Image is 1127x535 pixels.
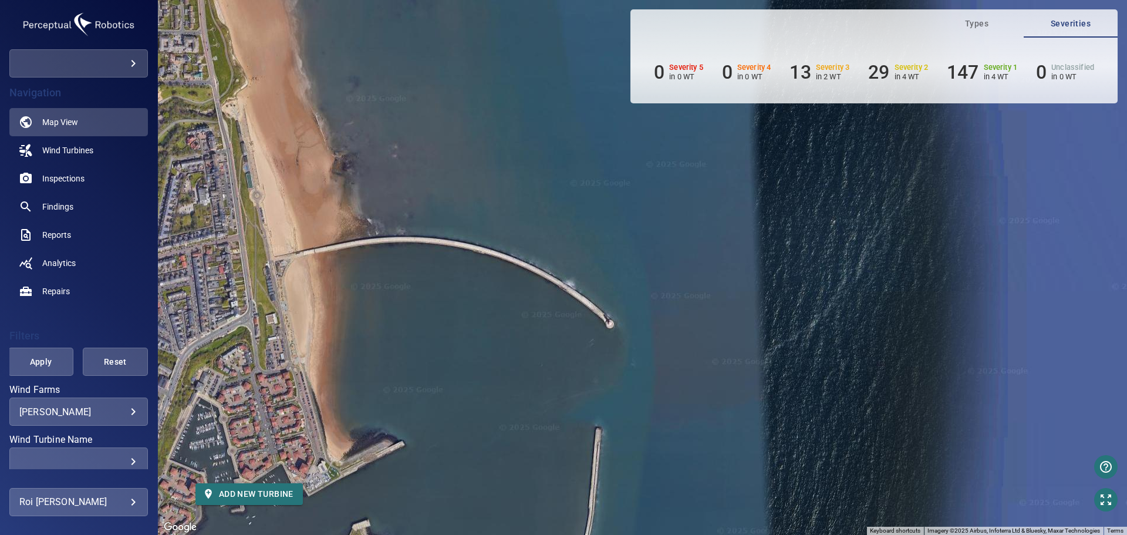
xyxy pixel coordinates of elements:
h6: Severity 2 [895,63,929,72]
span: Add new turbine [205,487,293,502]
a: Terms [1107,527,1123,534]
a: analytics noActive [9,249,148,277]
h6: 13 [789,61,811,83]
span: Types [937,16,1017,31]
span: Apply [23,355,59,369]
h6: Severity 4 [737,63,771,72]
li: Severity 1 [947,61,1017,83]
a: Open this area in Google Maps (opens a new window) [161,520,200,535]
div: Wind Turbine Name [9,447,148,476]
h6: 147 [947,61,978,83]
p: in 2 WT [816,72,850,81]
img: Google [161,520,200,535]
a: findings noActive [9,193,148,221]
span: Reset [97,355,133,369]
span: Imagery ©2025 Airbus, Infoterra Ltd & Bluesky, Maxar Technologies [927,527,1100,534]
a: repairs noActive [9,277,148,305]
a: windturbines noActive [9,136,148,164]
span: Analytics [42,257,76,269]
span: Reports [42,229,71,241]
span: Map View [42,116,78,128]
p: in 0 WT [669,72,703,81]
p: in 4 WT [895,72,929,81]
span: Inspections [42,173,85,184]
h4: Filters [9,330,148,342]
img: edf-logo [20,9,137,40]
label: Wind Farms [9,385,148,395]
h6: 0 [722,61,733,83]
h6: 29 [868,61,889,83]
label: Wind Turbine Name [9,435,148,445]
h6: 0 [1036,61,1047,83]
p: in 4 WT [984,72,1018,81]
a: reports noActive [9,221,148,249]
div: [PERSON_NAME] [19,406,138,418]
div: Roi [PERSON_NAME] [19,493,138,512]
h6: 0 [654,61,664,83]
h6: Severity 3 [816,63,850,72]
li: Severity 3 [789,61,849,83]
span: Severities [1031,16,1111,31]
span: Findings [42,201,73,213]
h6: Severity 1 [984,63,1018,72]
h6: Unclassified [1051,63,1094,72]
li: Severity Unclassified [1036,61,1094,83]
a: inspections noActive [9,164,148,193]
button: Keyboard shortcuts [870,527,920,535]
button: Reset [83,348,148,376]
span: Repairs [42,285,70,297]
a: map active [9,108,148,136]
p: in 0 WT [1051,72,1094,81]
button: Apply [8,348,73,376]
h4: Navigation [9,87,148,99]
li: Severity 2 [868,61,928,83]
div: Wind Farms [9,398,148,426]
p: in 0 WT [737,72,771,81]
div: edf [9,49,148,78]
h6: Severity 5 [669,63,703,72]
button: Add new turbine [195,483,303,505]
span: Wind Turbines [42,144,93,156]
